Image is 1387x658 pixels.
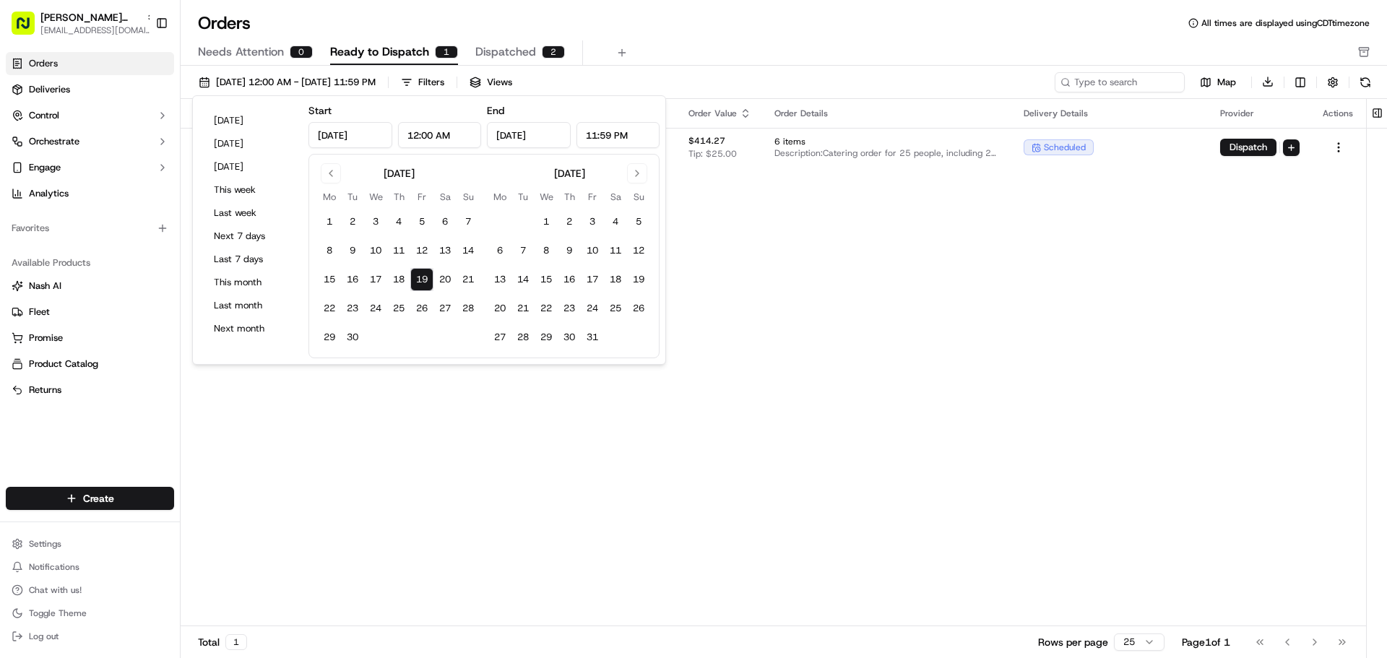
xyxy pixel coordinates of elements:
[341,326,364,349] button: 30
[318,297,341,320] button: 22
[318,239,341,262] button: 8
[144,358,175,369] span: Pylon
[627,163,647,183] button: Go to next month
[542,46,565,59] div: 2
[120,224,125,235] span: •
[321,163,341,183] button: Go to previous month
[29,135,79,148] span: Orchestrate
[554,166,585,181] div: [DATE]
[29,161,61,174] span: Engage
[364,239,387,262] button: 10
[558,297,581,320] button: 23
[433,297,457,320] button: 27
[488,189,511,204] th: Monday
[511,268,535,291] button: 14
[6,326,174,350] button: Promise
[364,268,387,291] button: 17
[457,297,480,320] button: 28
[433,239,457,262] button: 13
[216,76,376,89] span: [DATE] 12:00 AM - [DATE] 11:59 PM
[29,57,58,70] span: Orders
[457,189,480,204] th: Sunday
[535,268,558,291] button: 15
[604,297,627,320] button: 25
[1191,74,1245,91] button: Map
[511,326,535,349] button: 28
[410,268,433,291] button: 19
[627,189,650,204] th: Sunday
[6,156,174,179] button: Engage
[29,538,61,550] span: Settings
[6,487,174,510] button: Create
[30,138,56,164] img: 5e9a9d7314ff4150bce227a61376b483.jpg
[29,225,40,236] img: 1736555255976-a54dd68f-1ca7-489b-9aae-adbdc363a1c4
[12,384,168,397] a: Returns
[410,210,433,233] button: 5
[341,268,364,291] button: 16
[122,324,134,336] div: 💻
[1024,108,1197,119] div: Delivery Details
[6,6,150,40] button: [PERSON_NAME][GEOGRAPHIC_DATA][EMAIL_ADDRESS][DOMAIN_NAME]
[6,626,174,646] button: Log out
[387,210,410,233] button: 4
[1355,72,1375,92] button: Refresh
[192,72,382,92] button: [DATE] 12:00 AM - [DATE] 11:59 PM
[581,297,604,320] button: 24
[688,108,751,119] div: Order Value
[6,182,174,205] a: Analytics
[627,297,650,320] button: 26
[387,297,410,320] button: 25
[29,584,82,596] span: Chat with us!
[29,280,61,293] span: Nash AI
[6,603,174,623] button: Toggle Theme
[1217,76,1236,89] span: Map
[6,300,174,324] button: Fleet
[9,317,116,343] a: 📗Knowledge Base
[45,224,117,235] span: [PERSON_NAME]
[12,332,168,345] a: Promise
[207,263,237,274] span: [DATE]
[535,189,558,204] th: Wednesday
[246,142,263,160] button: Start new chat
[398,122,482,148] input: Time
[29,607,87,619] span: Toggle Theme
[558,210,581,233] button: 2
[463,72,519,92] button: Views
[29,323,111,337] span: Knowledge Base
[418,76,444,89] div: Filters
[14,324,26,336] div: 📗
[688,148,737,160] span: Tip: $25.00
[40,25,156,36] button: [EMAIL_ADDRESS][DOMAIN_NAME]
[535,326,558,349] button: 29
[207,134,294,154] button: [DATE]
[12,306,168,319] a: Fleet
[581,326,604,349] button: 31
[627,210,650,233] button: 5
[410,189,433,204] th: Friday
[364,297,387,320] button: 24
[433,268,457,291] button: 20
[29,83,70,96] span: Deliveries
[198,43,284,61] span: Needs Attention
[207,180,294,200] button: This week
[6,534,174,554] button: Settings
[318,189,341,204] th: Monday
[488,239,511,262] button: 6
[581,189,604,204] th: Friday
[410,297,433,320] button: 26
[318,326,341,349] button: 29
[318,268,341,291] button: 15
[6,557,174,577] button: Notifications
[341,297,364,320] button: 23
[207,295,294,316] button: Last month
[604,239,627,262] button: 11
[558,268,581,291] button: 16
[14,210,38,233] img: Liam S.
[627,268,650,291] button: 19
[604,210,627,233] button: 4
[433,210,457,233] button: 6
[6,78,174,101] a: Deliveries
[14,58,263,81] p: Welcome 👋
[387,268,410,291] button: 18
